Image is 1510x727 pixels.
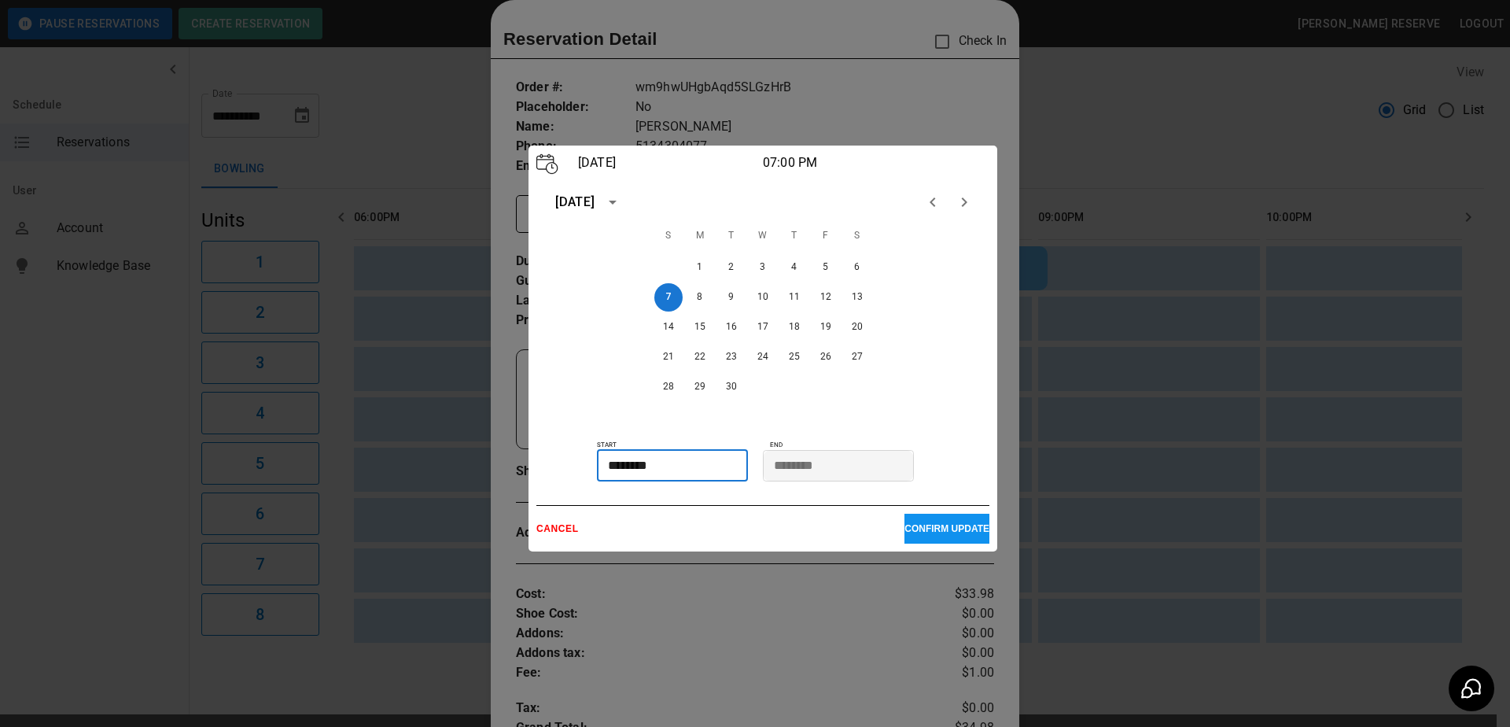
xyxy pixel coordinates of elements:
[555,193,595,212] div: [DATE]
[780,283,808,312] button: 11
[597,450,737,482] input: Choose time, selected time is 7:00 PM
[654,343,683,371] button: 21
[904,523,989,534] p: CONFIRM UPDATE
[812,313,840,341] button: 19
[749,313,777,341] button: 17
[686,373,714,401] button: 29
[780,253,808,282] button: 4
[843,283,871,312] button: 13
[770,441,989,450] p: END
[904,514,989,544] button: CONFIRM UPDATE
[536,523,904,534] p: CANCEL
[843,343,871,371] button: 27
[780,220,808,252] span: Thursday
[686,343,714,371] button: 22
[763,153,952,172] p: 07:00 PM
[749,283,777,312] button: 10
[843,253,871,282] button: 6
[948,186,980,218] button: Next month
[654,283,683,312] button: 7
[597,441,763,450] p: START
[717,220,746,252] span: Tuesday
[717,373,746,401] button: 30
[812,253,840,282] button: 5
[812,343,840,371] button: 26
[749,343,777,371] button: 24
[780,313,808,341] button: 18
[599,189,626,216] button: calendar view is open, switch to year view
[654,313,683,341] button: 14
[536,153,558,175] img: Vector
[574,153,763,172] p: [DATE]
[812,220,840,252] span: Friday
[763,450,903,482] input: Choose time, selected time is 9:00 PM
[654,220,683,252] span: Sunday
[749,220,777,252] span: Wednesday
[686,253,714,282] button: 1
[843,220,871,252] span: Saturday
[686,220,714,252] span: Monday
[717,283,746,312] button: 9
[654,373,683,401] button: 28
[686,283,714,312] button: 8
[717,313,746,341] button: 16
[717,253,746,282] button: 2
[749,253,777,282] button: 3
[780,343,808,371] button: 25
[917,186,948,218] button: Previous month
[843,313,871,341] button: 20
[812,283,840,312] button: 12
[686,313,714,341] button: 15
[717,343,746,371] button: 23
